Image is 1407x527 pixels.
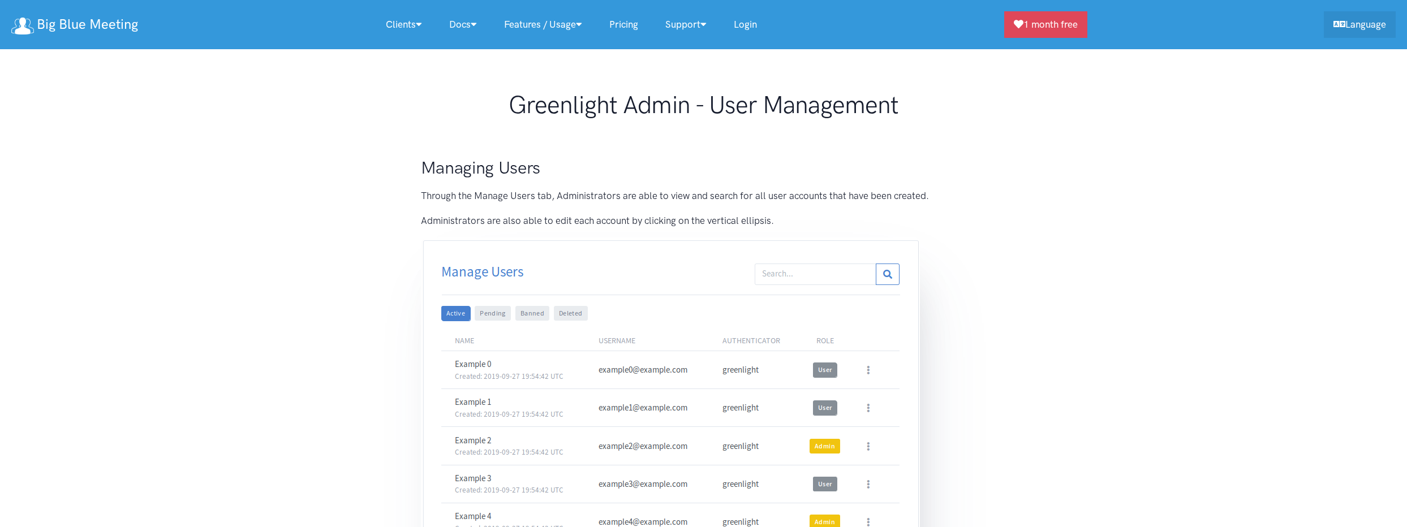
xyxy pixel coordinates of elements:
[1004,11,1087,38] a: 1 month free
[421,156,987,180] h2: Managing Users
[421,188,987,204] p: Through the Manage Users tab, Administrators are able to view and search for all user accounts th...
[652,12,720,37] a: Support
[436,12,490,37] a: Docs
[421,90,987,120] h1: Greenlight Admin - User Management
[1324,11,1396,38] a: Language
[11,12,138,37] a: Big Blue Meeting
[421,213,987,228] p: Administrators are also able to edit each account by clicking on the vertical ellipsis.
[596,12,652,37] a: Pricing
[372,12,436,37] a: Clients
[11,18,34,34] img: logo
[490,12,596,37] a: Features / Usage
[720,12,771,37] a: Login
